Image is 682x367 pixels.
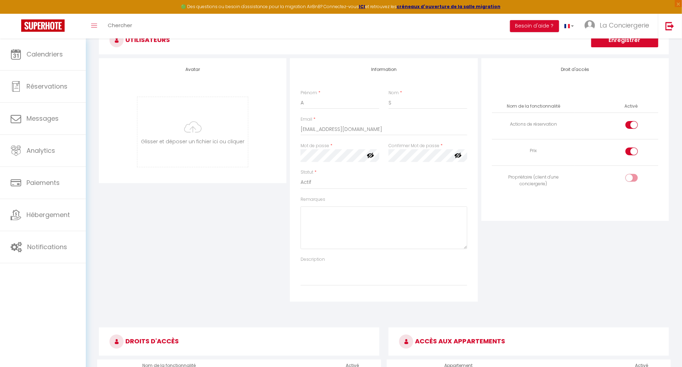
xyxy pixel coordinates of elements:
div: Prix [495,148,573,154]
th: Activé [622,100,641,113]
label: Email [301,116,312,123]
h3: ACCÈS AUX APPARTEMENTS [389,327,669,356]
span: Réservations [26,82,67,91]
label: Nom [389,90,399,96]
span: La Conciergerie [600,21,649,30]
span: Calendriers [26,50,63,59]
a: Chercher [102,14,137,38]
label: Mot de passe [301,143,329,149]
h4: Information [301,67,467,72]
span: Analytics [26,146,55,155]
img: ... [585,20,595,31]
img: logout [665,22,674,30]
label: Remarques [301,196,325,203]
div: Actions de réservation [495,121,573,128]
h3: Utilisateurs [99,26,669,54]
span: Paiements [26,178,60,187]
th: Nom de la fonctionnalité [492,100,575,113]
button: Ouvrir le widget de chat LiveChat [6,3,27,24]
h3: DROITS D'ACCÈS [99,327,379,356]
span: Messages [26,114,59,123]
div: Propriétaire (client d'une conciergerie) [495,174,573,187]
label: Confirmer Mot de passe [389,143,439,149]
button: Besoin d'aide ? [510,20,559,32]
a: ICI [359,4,365,10]
a: créneaux d'ouverture de la salle migration [397,4,500,10]
button: Enregistrer [591,33,658,47]
label: Statut [301,169,313,176]
span: Notifications [27,242,67,251]
h4: Avatar [109,67,276,72]
label: Description [301,256,325,263]
span: Hébergement [26,210,70,219]
span: Chercher [108,22,132,29]
h4: Droit d'accès [492,67,658,72]
img: Super Booking [21,19,65,32]
label: Prénom [301,90,317,96]
a: ... La Conciergerie [579,14,658,38]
